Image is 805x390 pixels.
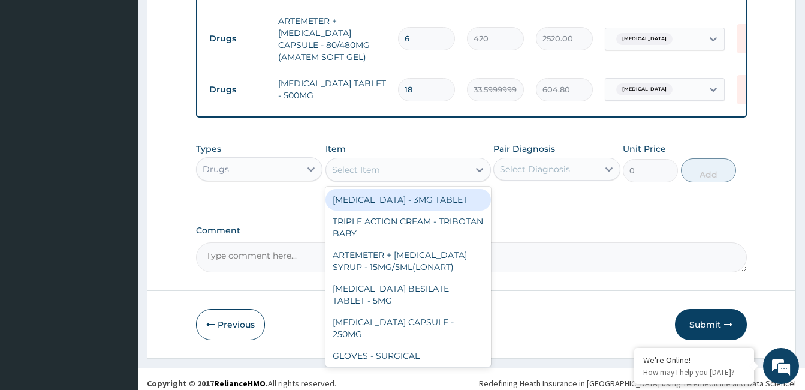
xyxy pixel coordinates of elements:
label: Unit Price [623,143,666,155]
label: Item [325,143,346,155]
div: Select Item [332,164,380,176]
strong: Copyright © 2017 . [147,378,268,389]
div: We're Online! [643,355,745,365]
div: Select Diagnosis [500,163,570,175]
label: Types [196,144,221,154]
div: ARTEMETER + [MEDICAL_DATA] SYRUP - 15MG/5ML(LONART) [325,244,491,278]
img: d_794563401_company_1708531726252_794563401 [22,60,49,90]
div: Redefining Heath Insurance in [GEOGRAPHIC_DATA] using Telemedicine and Data Science! [479,377,796,389]
a: RelianceHMO [214,378,266,389]
button: Submit [675,309,747,340]
div: Chat with us now [62,67,201,83]
td: ARTEMETER + [MEDICAL_DATA] CAPSULE - 80/480MG (AMATEM SOFT GEL) [272,9,392,69]
button: Add [681,158,736,182]
span: We're online! [70,118,165,239]
p: How may I help you today? [643,367,745,377]
div: [MEDICAL_DATA] - 3MG TABLET [325,189,491,211]
td: Drugs [203,79,272,101]
textarea: Type your message and hit 'Enter' [6,262,228,304]
div: GLOVES - SURGICAL [325,345,491,367]
span: [MEDICAL_DATA] [616,33,673,45]
td: Drugs [203,28,272,50]
div: [MEDICAL_DATA] CAPSULE - 250MG [325,311,491,345]
label: Comment [196,226,747,236]
div: Drugs [203,163,229,175]
div: TRIPLE ACTION CREAM - TRIBOTAN BABY [325,211,491,244]
td: [MEDICAL_DATA] TABLET - 500MG [272,71,392,107]
label: Pair Diagnosis [493,143,555,155]
button: Previous [196,309,265,340]
span: [MEDICAL_DATA] [616,83,673,95]
div: [MEDICAL_DATA] BESILATE TABLET - 5MG [325,278,491,311]
div: Minimize live chat window [197,6,225,35]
